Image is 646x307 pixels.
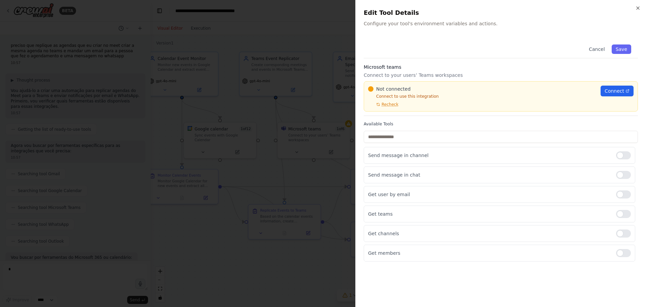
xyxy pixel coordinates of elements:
p: Connect to use this integration [368,94,597,99]
a: Connect [601,86,634,96]
p: Send message in channel [368,152,611,159]
p: Get user by email [368,191,611,198]
span: Connect [605,88,624,94]
span: Recheck [382,102,398,107]
h3: Microsoft teams [364,64,638,70]
label: Available Tools [364,121,638,127]
p: Get channels [368,230,611,237]
p: Get members [368,250,611,256]
button: Save [612,44,631,54]
p: Get teams [368,211,611,217]
p: Connect to your users’ Teams workspaces [364,72,638,79]
span: Not connected [376,86,410,92]
button: Recheck [368,102,398,107]
p: Configure your tool's environment variables and actions. [364,20,638,27]
p: Send message in chat [368,172,611,178]
h2: Edit Tool Details [364,8,638,18]
button: Cancel [585,44,609,54]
